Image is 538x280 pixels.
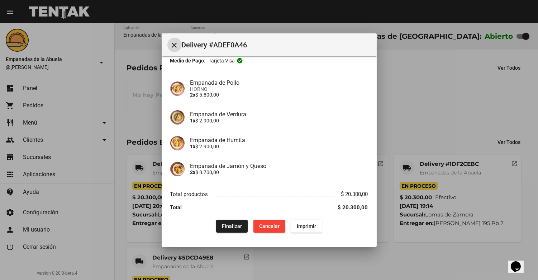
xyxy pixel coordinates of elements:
span: Finalizar [222,223,242,229]
h4: Empanada de Verdura [190,111,368,118]
img: 80da8329-9e11-41ab-9a6e-ba733f0c0218.jpg [170,110,185,125]
button: Cerrar [167,38,182,52]
li: Total productos $ 20.300,00 [170,188,368,201]
mat-icon: check_circle [237,57,243,64]
button: Cancelar [253,220,285,233]
b: 3x [190,169,196,175]
h4: Empanada de Pollo [190,79,368,86]
img: 72c15bfb-ac41-4ae4-a4f2-82349035ab42.jpg [170,162,185,176]
span: HORNO [190,86,368,92]
li: Total $ 20.300,00 [170,201,368,214]
p: $ 5.800,00 [190,92,368,98]
strong: Medio de Pago: [170,57,206,64]
b: 2x [190,92,196,98]
iframe: chat widget [508,251,531,273]
mat-icon: Cerrar [170,41,179,50]
span: Delivery #ADEF0A46 [182,39,371,51]
b: 1x [190,144,196,149]
p: $ 2.900,00 [190,144,368,149]
img: 10349b5f-e677-4e10-aec3-c36b893dfd64.jpg [170,81,185,96]
span: Tarjeta visa [209,57,235,64]
button: Finalizar [216,220,248,233]
b: 1x [190,118,196,123]
h4: Empanada de Humita [190,137,368,144]
strong: Entregar en: [170,51,198,56]
p: $ 2.900,00 [190,118,368,123]
button: Imprimir [291,220,322,233]
h4: Empanada de Jamón y Queso [190,163,368,169]
p: $ 8.700,00 [190,169,368,175]
span: Cancelar [259,223,280,229]
span: Imprimir [297,223,316,229]
img: 75ad1656-f1a0-4b68-b603-a72d084c9c4d.jpg [170,136,185,150]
